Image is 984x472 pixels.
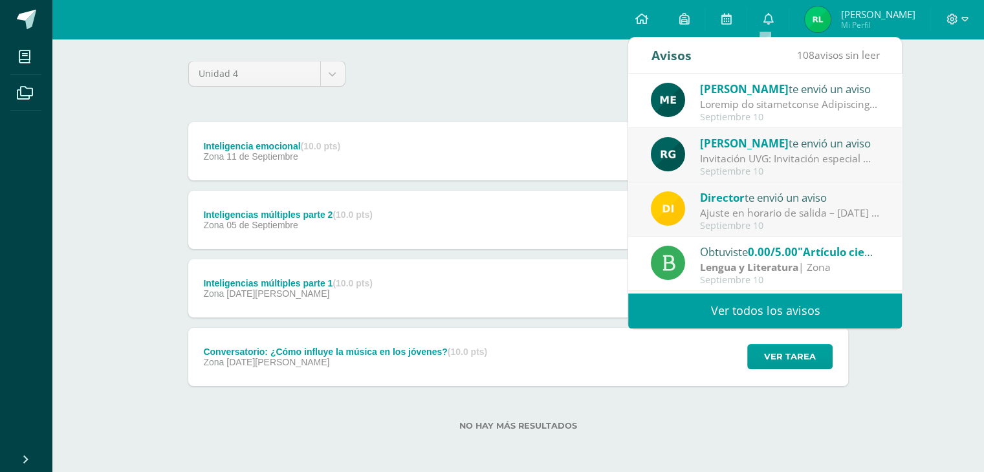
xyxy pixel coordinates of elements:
[700,134,880,151] div: te envió un aviso
[700,260,880,275] div: | Zona
[796,48,814,62] span: 108
[840,19,915,30] span: Mi Perfil
[700,206,880,220] div: Ajuste en horario de salida – 12 de septiembre : Estimados Padres de Familia, Debido a las activi...
[798,244,904,259] span: "Artículo científico"
[226,357,329,367] span: [DATE][PERSON_NAME]
[840,8,915,21] span: [PERSON_NAME]
[199,61,311,86] span: Unidad 4
[700,260,798,274] strong: Lengua y Literatura
[747,344,833,369] button: Ver tarea
[700,80,880,97] div: te envió un aviso
[203,141,340,151] div: Inteligencia emocional
[700,136,789,151] span: [PERSON_NAME]
[226,220,298,230] span: 05 de Septiembre
[333,209,372,220] strong: (10.0 pts)
[700,112,880,123] div: Septiembre 10
[203,357,224,367] span: Zona
[203,220,224,230] span: Zona
[764,345,816,369] span: Ver tarea
[700,151,880,166] div: Invitación UVG: Invitación especial ✨ El programa Mujeres en Ingeniería – Virtual de la Universid...
[700,190,745,205] span: Director
[448,347,487,357] strong: (10.0 pts)
[796,48,879,62] span: avisos sin leer
[651,191,685,226] img: f0b35651ae50ff9c693c4cbd3f40c4bb.png
[203,347,487,357] div: Conversatorio: ¿Cómo influye la música en los jóvenes?
[628,293,902,328] a: Ver todos los avisos
[651,137,685,171] img: 24ef3269677dd7dd963c57b86ff4a022.png
[805,6,831,32] img: a33bd257d89769a6f898484ed71ba3e4.png
[301,141,340,151] strong: (10.0 pts)
[700,81,789,96] span: [PERSON_NAME]
[188,421,848,431] label: No hay más resultados
[226,151,298,162] span: 11 de Septiembre
[700,97,880,112] div: Proceso de mejoramiento Psicología: Buenas tardes respetables padres de familia y estudiantes. Po...
[651,83,685,117] img: e5319dee200a4f57f0a5ff00aaca67bb.png
[226,288,329,299] span: [DATE][PERSON_NAME]
[333,278,372,288] strong: (10.0 pts)
[203,288,224,299] span: Zona
[700,220,880,231] div: Septiembre 10
[203,151,224,162] span: Zona
[700,166,880,177] div: Septiembre 10
[700,189,880,206] div: te envió un aviso
[748,244,798,259] span: 0.00/5.00
[700,275,880,286] div: Septiembre 10
[203,209,372,220] div: Inteligencias múltiples parte 2
[700,243,880,260] div: Obtuviste en
[203,278,372,288] div: Inteligencias múltiples parte 1
[651,38,691,73] div: Avisos
[189,61,345,86] a: Unidad 4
